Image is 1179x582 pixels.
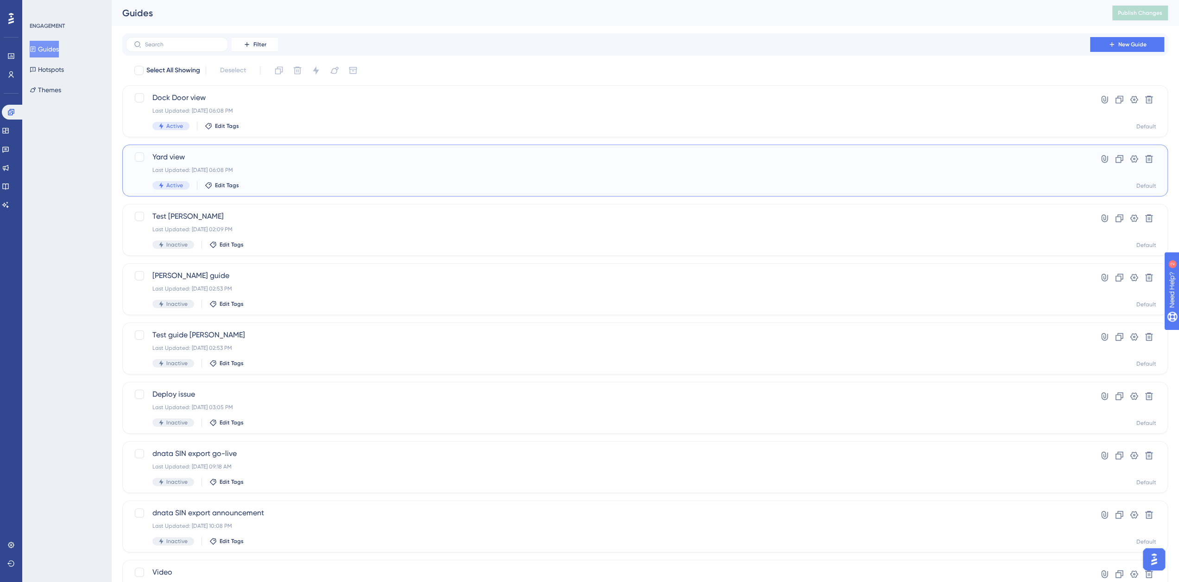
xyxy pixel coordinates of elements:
button: Edit Tags [209,538,244,545]
span: Select All Showing [146,65,200,76]
span: Publish Changes [1118,9,1162,17]
button: Themes [30,82,61,98]
div: Default [1136,241,1156,249]
button: New Guide [1090,37,1164,52]
div: Default [1136,538,1156,545]
div: Last Updated: [DATE] 02:53 PM [152,344,1064,352]
div: Default [1136,182,1156,190]
div: Guides [122,6,1089,19]
span: [PERSON_NAME] guide [152,270,1064,281]
div: Default [1136,419,1156,427]
span: Yard view [152,152,1064,163]
iframe: UserGuiding AI Assistant Launcher [1140,545,1168,573]
span: Edit Tags [220,538,244,545]
span: Edit Tags [215,182,239,189]
div: Last Updated: [DATE] 06:08 PM [152,166,1064,174]
span: Need Help? [22,2,58,13]
div: ENGAGEMENT [30,22,65,30]
button: Edit Tags [209,360,244,367]
div: Last Updated: [DATE] 06:08 PM [152,107,1064,114]
div: Default [1136,479,1156,486]
div: Default [1136,123,1156,130]
button: Hotspots [30,61,64,78]
span: Edit Tags [215,122,239,130]
button: Edit Tags [205,182,239,189]
span: Inactive [166,360,188,367]
span: Filter [253,41,266,48]
span: Deselect [220,65,246,76]
span: dnata SIN export announcement [152,507,1064,519]
span: Deploy issue [152,389,1064,400]
span: Active [166,122,183,130]
button: Edit Tags [209,419,244,426]
button: Edit Tags [205,122,239,130]
span: New Guide [1118,41,1147,48]
span: Edit Tags [220,241,244,248]
span: Inactive [166,538,188,545]
div: Default [1136,301,1156,308]
button: Edit Tags [209,241,244,248]
button: Edit Tags [209,300,244,308]
button: Publish Changes [1112,6,1168,20]
button: Deselect [212,62,254,79]
span: Edit Tags [220,360,244,367]
span: Edit Tags [220,300,244,308]
button: Edit Tags [209,478,244,486]
span: Edit Tags [220,419,244,426]
div: Last Updated: [DATE] 09:18 AM [152,463,1064,470]
div: Last Updated: [DATE] 03:05 PM [152,404,1064,411]
div: 2 [64,5,67,12]
input: Search [145,41,220,48]
span: Inactive [166,300,188,308]
div: Last Updated: [DATE] 02:53 PM [152,285,1064,292]
div: Last Updated: [DATE] 10:08 PM [152,522,1064,530]
button: Guides [30,41,59,57]
span: dnata SIN export go-live [152,448,1064,459]
div: Last Updated: [DATE] 02:09 PM [152,226,1064,233]
span: Dock Door view [152,92,1064,103]
span: Test guide [PERSON_NAME] [152,329,1064,341]
span: Inactive [166,419,188,426]
span: Inactive [166,241,188,248]
span: Active [166,182,183,189]
span: Inactive [166,478,188,486]
span: Edit Tags [220,478,244,486]
span: Test [PERSON_NAME] [152,211,1064,222]
span: Video [152,567,1064,578]
button: Filter [232,37,278,52]
div: Default [1136,360,1156,367]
